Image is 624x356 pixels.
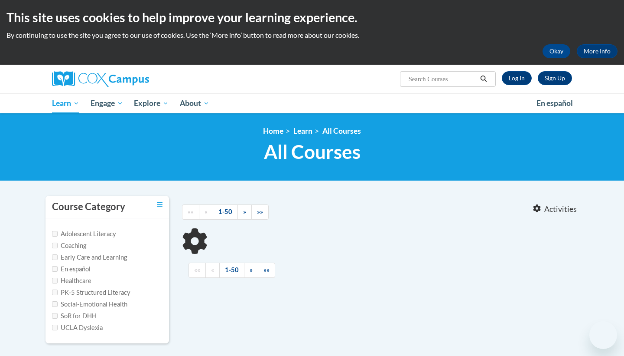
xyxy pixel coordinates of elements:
[52,243,58,248] input: Checkbox for Options
[52,300,127,309] label: Social-Emotional Health
[211,266,214,274] span: «
[538,71,572,85] a: Register
[263,126,283,135] a: Home
[188,208,194,215] span: ««
[128,93,174,113] a: Explore
[577,44,617,58] a: More Info
[134,98,169,109] span: Explore
[46,93,85,113] a: Learn
[219,263,244,278] a: 1-50
[85,93,129,113] a: Engage
[52,276,91,286] label: Healthcare
[52,98,79,109] span: Learn
[243,208,246,215] span: »
[544,204,577,214] span: Activities
[52,200,125,214] h3: Course Category
[52,231,58,237] input: Checkbox for Options
[293,126,312,135] a: Learn
[322,126,361,135] a: All Courses
[250,266,253,274] span: »
[52,325,58,330] input: Checkbox for Options
[264,140,361,163] span: All Courses
[52,313,58,319] input: Checkbox for Options
[205,263,220,278] a: Previous
[257,208,263,215] span: »»
[52,254,58,260] input: Checkbox for Options
[237,204,252,220] a: Next
[174,93,215,113] a: About
[52,301,58,307] input: Checkbox for Options
[39,93,585,113] div: Main menu
[6,9,617,26] h2: This site uses cookies to help improve your learning experience.
[589,321,617,349] iframe: Button to launch messaging window
[536,99,573,108] span: En español
[258,263,275,278] a: End
[52,71,149,87] img: Cox Campus
[205,208,208,215] span: «
[251,204,269,220] a: End
[6,30,617,40] p: By continuing to use the site you agree to our use of cookies. Use the ‘More info’ button to read...
[194,266,200,274] span: ««
[52,264,91,274] label: En español
[244,263,258,278] a: Next
[52,278,58,283] input: Checkbox for Options
[52,266,58,272] input: Checkbox for Options
[182,204,199,220] a: Begining
[213,204,238,220] a: 1-50
[52,323,103,333] label: UCLA Dyslexia
[531,94,578,112] a: En español
[52,241,86,251] label: Coaching
[91,98,123,109] span: Engage
[52,290,58,295] input: Checkbox for Options
[263,266,270,274] span: »»
[180,98,209,109] span: About
[157,200,162,210] a: Toggle collapse
[188,263,206,278] a: Begining
[199,204,213,220] a: Previous
[408,74,477,84] input: Search Courses
[52,311,97,321] label: SoR for DHH
[52,229,116,239] label: Adolescent Literacy
[52,288,130,297] label: PK-5 Structured Literacy
[52,253,127,262] label: Early Care and Learning
[543,44,570,58] button: Okay
[477,74,490,84] button: Search
[502,71,532,85] a: Log In
[52,71,217,87] a: Cox Campus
